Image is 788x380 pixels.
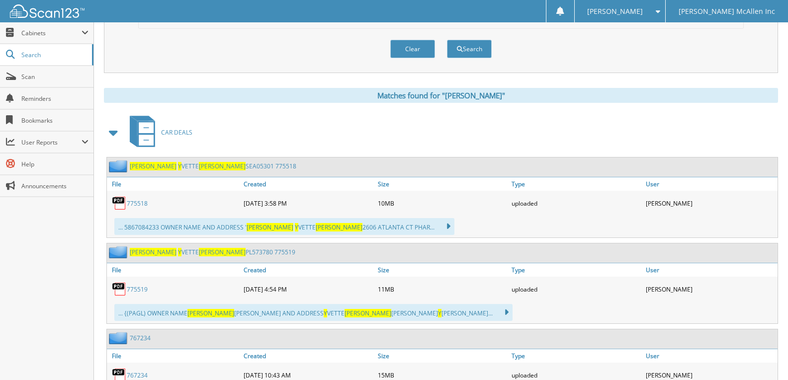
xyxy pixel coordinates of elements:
span: Y [324,309,327,317]
span: [PERSON_NAME] McAllen Inc [679,8,775,14]
div: [PERSON_NAME] [643,193,778,213]
span: Scan [21,73,88,81]
a: Created [241,177,375,191]
a: Size [375,349,510,363]
img: PDF.png [112,196,127,211]
span: Bookmarks [21,116,88,125]
a: Type [509,349,643,363]
span: CAR DEALS [161,128,192,137]
button: Search [447,40,492,58]
a: 767234 [130,334,151,342]
img: folder2.png [109,246,130,258]
span: Cabinets [21,29,82,37]
div: uploaded [509,193,643,213]
a: 775519 [127,285,148,294]
div: [PERSON_NAME] [643,279,778,299]
span: Help [21,160,88,168]
span: Y [178,248,181,256]
div: 10MB [375,193,510,213]
a: Created [241,349,375,363]
a: Type [509,177,643,191]
img: folder2.png [109,160,130,172]
a: Size [375,263,510,277]
span: [PERSON_NAME] [130,248,176,256]
a: Created [241,263,375,277]
a: Size [375,177,510,191]
button: Clear [390,40,435,58]
div: ... {(PAGL) OWNER NAME [PERSON_NAME] AND ADDRESS VETTE [PERSON_NAME] [PERSON_NAME]... [114,304,513,321]
a: User [643,349,778,363]
span: Search [21,51,87,59]
a: User [643,263,778,277]
a: [PERSON_NAME] YVETTE[PERSON_NAME]PL573780 775519 [130,248,295,256]
a: Type [509,263,643,277]
a: 767234 [127,371,148,380]
iframe: Chat Widget [738,332,788,380]
span: Y [178,162,181,170]
span: Y [438,309,441,317]
a: File [107,349,241,363]
a: File [107,263,241,277]
div: [DATE] 4:54 PM [241,279,375,299]
div: 11MB [375,279,510,299]
span: [PERSON_NAME] [345,309,391,317]
span: [PERSON_NAME] [130,162,176,170]
div: ... 5867084233 OWNER NAME AND ADDRESS ' VETTE 2606 ATLANTA CT PHAR... [114,218,454,235]
span: Y [295,223,298,231]
div: uploaded [509,279,643,299]
a: File [107,177,241,191]
span: [PERSON_NAME] [199,248,246,256]
span: [PERSON_NAME] [187,309,234,317]
span: [PERSON_NAME] [247,223,293,231]
span: Announcements [21,182,88,190]
span: User Reports [21,138,82,147]
img: folder2.png [109,332,130,344]
div: Matches found for "[PERSON_NAME]" [104,88,778,103]
div: [DATE] 3:58 PM [241,193,375,213]
img: PDF.png [112,282,127,297]
img: scan123-logo-white.svg [10,4,85,18]
a: CAR DEALS [124,113,192,152]
span: [PERSON_NAME] [199,162,246,170]
a: 775518 [127,199,148,208]
span: Reminders [21,94,88,103]
a: [PERSON_NAME] YVETTE[PERSON_NAME]SEA05301 775518 [130,162,296,170]
span: [PERSON_NAME] [587,8,643,14]
a: User [643,177,778,191]
span: [PERSON_NAME] [316,223,362,231]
